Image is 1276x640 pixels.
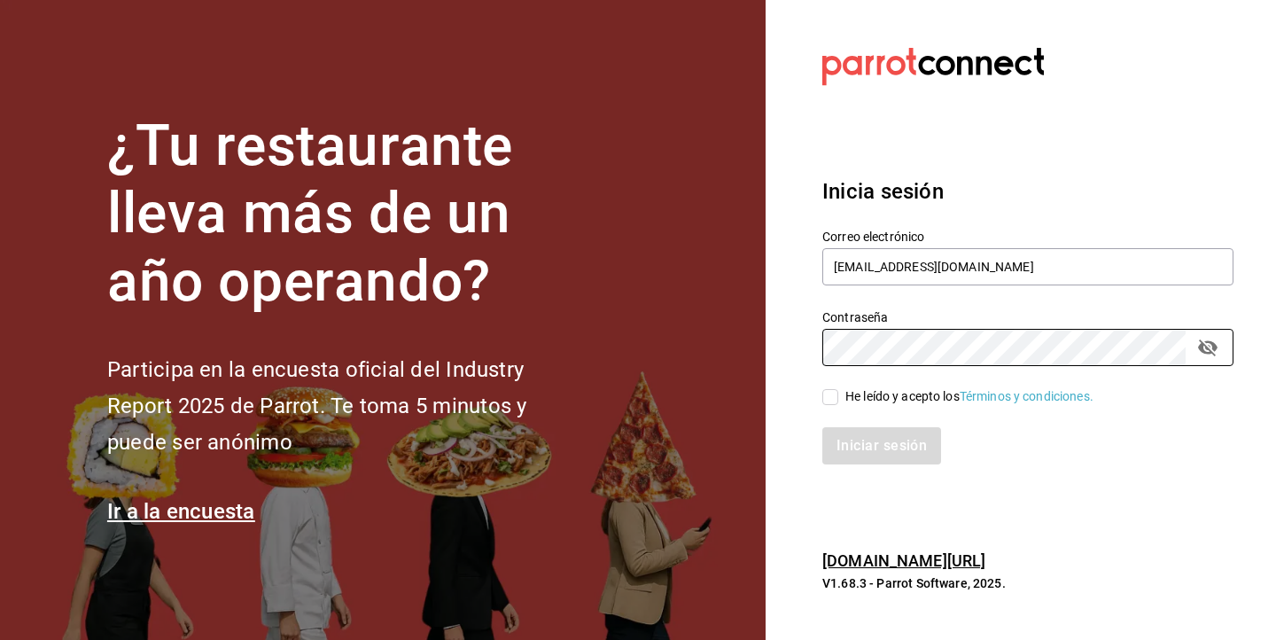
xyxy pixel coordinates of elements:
button: passwordField [1193,332,1223,363]
label: Contraseña [822,310,1233,323]
a: Términos y condiciones. [960,389,1093,403]
a: [DOMAIN_NAME][URL] [822,551,985,570]
input: Ingresa tu correo electrónico [822,248,1233,285]
a: Ir a la encuesta [107,499,255,524]
label: Correo electrónico [822,230,1233,242]
h1: ¿Tu restaurante lleva más de un año operando? [107,113,586,316]
h3: Inicia sesión [822,176,1233,207]
div: He leído y acepto los [845,387,1093,406]
p: V1.68.3 - Parrot Software, 2025. [822,574,1233,592]
h2: Participa en la encuesta oficial del Industry Report 2025 de Parrot. Te toma 5 minutos y puede se... [107,352,586,460]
